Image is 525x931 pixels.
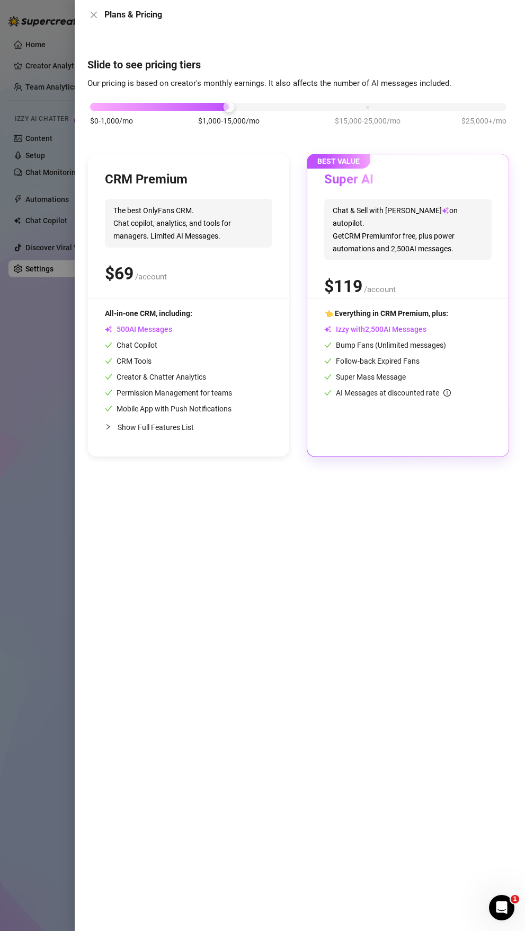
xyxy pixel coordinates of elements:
[324,373,332,381] span: check
[105,373,112,381] span: check
[87,8,100,21] button: Close
[105,309,192,318] span: All-in-one CRM, including:
[118,423,194,432] span: Show Full Features List
[324,357,332,365] span: check
[105,357,112,365] span: check
[90,115,133,127] span: $0-1,000/mo
[324,325,426,333] span: Izzy with AI Messages
[324,389,332,397] span: check
[105,199,272,248] span: The best OnlyFans CRM. Chat copilot, analytics, and tools for managers. Limited AI Messages.
[511,895,519,903] span: 1
[335,115,401,127] span: $15,000-25,000/mo
[105,264,134,284] span: $
[105,373,206,381] span: Creator & Chatter Analytics
[324,309,448,318] span: 👈 Everything in CRM Premium, plus:
[105,415,272,440] div: Show Full Features List
[489,895,514,920] iframe: Intercom live chat
[324,171,373,188] h3: Super AI
[105,357,152,365] span: CRM Tools
[104,8,512,21] div: Plans & Pricing
[324,276,362,296] span: $
[336,389,451,397] span: AI Messages at discounted rate
[324,199,492,260] span: Chat & Sell with [PERSON_NAME] on autopilot. Get CRM Premium for free, plus power automations and...
[324,341,446,349] span: Bump Fans (Unlimited messages)
[105,424,111,430] span: collapsed
[105,405,112,412] span: check
[105,341,112,349] span: check
[105,171,188,188] h3: CRM Premium
[87,78,451,88] span: Our pricing is based on creator's monthly earnings. It also affects the number of AI messages inc...
[324,357,420,365] span: Follow-back Expired Fans
[135,272,167,282] span: /account
[90,11,98,19] span: close
[105,405,232,413] span: Mobile App with Push Notifications
[443,389,451,397] span: info-circle
[105,389,112,397] span: check
[105,389,232,397] span: Permission Management for teams
[364,285,396,294] span: /account
[198,115,260,127] span: $1,000-15,000/mo
[307,154,370,169] span: BEST VALUE
[461,115,506,127] span: $25,000+/mo
[324,373,406,381] span: Super Mass Message
[87,57,512,72] h4: Slide to see pricing tiers
[324,341,332,349] span: check
[105,325,172,333] span: AI Messages
[105,341,157,349] span: Chat Copilot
